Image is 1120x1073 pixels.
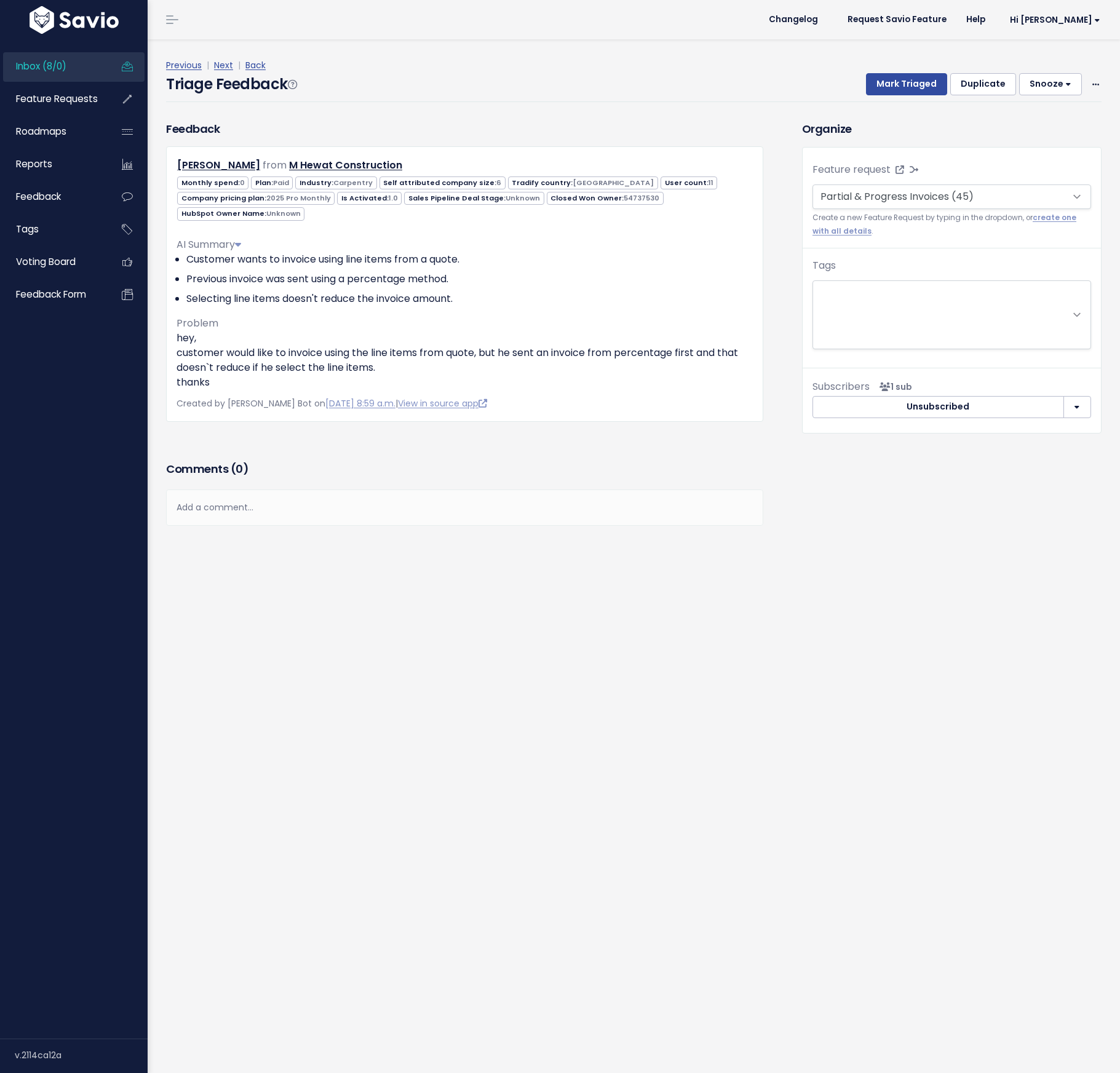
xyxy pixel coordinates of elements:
[812,258,836,273] label: Tags
[389,193,398,203] span: 1.0
[769,15,818,24] span: Changelog
[950,73,1016,95] button: Duplicate
[3,215,102,244] a: Tags
[995,10,1110,30] a: Hi [PERSON_NAME]
[333,178,373,188] span: Carpentry
[266,208,301,218] span: Unknown
[26,6,122,34] img: logo-white.9d6f32f41409.svg
[379,176,506,189] span: Self attributed company size:
[240,178,245,188] span: 0
[177,397,487,410] span: Created by [PERSON_NAME] Bot on |
[236,59,243,71] span: |
[177,207,304,220] span: HubSpot Owner Name:
[956,10,995,29] a: Help
[16,92,98,105] span: Feature Requests
[661,176,717,189] span: User count:
[16,255,76,268] span: Voting Board
[186,291,753,306] li: Selecting line items doesn't reduce the invoice amount.
[295,176,376,189] span: Industry:
[802,121,1102,137] h3: Organize
[3,85,102,113] a: Feature Requests
[177,331,753,390] p: hey, customer would like to invoice using the line items from quote, but he sent an invoice from ...
[177,192,335,205] span: Company pricing plan:
[812,162,891,177] label: Feature request
[812,212,1091,238] small: Create a new Feature Request by typing in the dropdown, or .
[3,52,102,81] a: Inbox (8/0)
[547,192,664,205] span: Closed Won Owner:
[15,1039,148,1071] div: v.2114ca12a
[508,176,658,189] span: Tradify country:
[1010,15,1100,25] span: Hi [PERSON_NAME]
[273,178,289,188] span: Paid
[186,272,753,287] li: Previous invoice was sent using a percentage method.
[3,117,102,146] a: Roadmaps
[398,397,487,410] a: View in source app
[177,237,241,251] span: AI Summary
[214,59,233,71] a: Next
[866,73,947,95] button: Mark Triaged
[506,193,540,203] span: Unknown
[263,158,287,172] span: from
[289,158,402,172] a: M Hewat Construction
[16,223,39,236] span: Tags
[177,176,248,189] span: Monthly spend:
[404,192,544,205] span: Sales Pipeline Deal Stage:
[266,193,331,203] span: 2025 Pro Monthly
[325,397,395,410] a: [DATE] 8:59 a.m.
[236,461,243,477] span: 0
[3,150,102,178] a: Reports
[166,59,202,71] a: Previous
[3,280,102,309] a: Feedback form
[251,176,293,189] span: Plan:
[186,252,753,267] li: Customer wants to invoice using line items from a quote.
[16,190,61,203] span: Feedback
[812,213,1076,236] a: create one with all details
[177,316,218,330] span: Problem
[16,288,86,301] span: Feedback form
[245,59,266,71] a: Back
[16,157,52,170] span: Reports
[166,121,220,137] h3: Feedback
[3,183,102,211] a: Feedback
[709,178,713,188] span: 11
[573,178,654,188] span: [GEOGRAPHIC_DATA]
[166,489,763,526] div: Add a comment...
[1019,73,1082,95] button: Snooze
[496,178,501,188] span: 6
[838,10,956,29] a: Request Savio Feature
[16,60,66,73] span: Inbox (8/0)
[337,192,402,205] span: Is Activated:
[812,396,1064,418] button: Unsubscribed
[624,193,659,203] span: 54737530
[875,381,912,393] span: <p><strong>Subscribers</strong><br><br> - Carolina Salcedo Claramunt<br> </p>
[166,461,763,478] h3: Comments ( )
[3,248,102,276] a: Voting Board
[166,73,296,95] h4: Triage Feedback
[177,158,260,172] a: [PERSON_NAME]
[204,59,212,71] span: |
[16,125,66,138] span: Roadmaps
[812,379,870,394] span: Subscribers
